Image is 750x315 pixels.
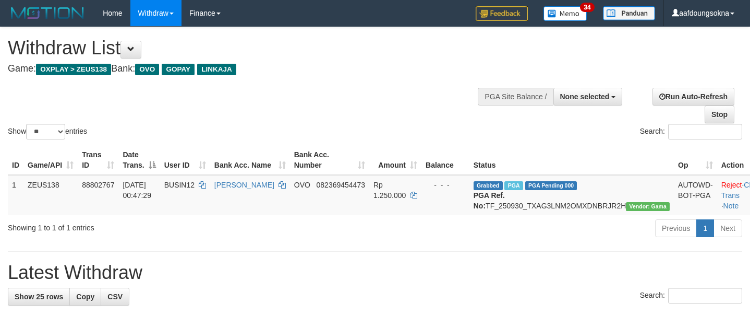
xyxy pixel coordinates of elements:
th: ID [8,145,23,175]
span: Show 25 rows [15,293,63,301]
th: Balance [421,145,469,175]
a: Run Auto-Refresh [652,88,734,106]
img: Button%20Memo.svg [543,6,587,21]
a: [PERSON_NAME] [214,181,274,189]
th: Game/API: activate to sort column ascending [23,145,78,175]
label: Search: [640,124,742,139]
a: Reject [721,181,742,189]
span: 34 [580,3,594,12]
span: OVO [294,181,310,189]
label: Show entries [8,124,87,139]
a: Show 25 rows [8,288,70,306]
th: User ID: activate to sort column ascending [160,145,210,175]
span: Grabbed [474,181,503,190]
a: Stop [705,106,734,123]
a: Note [723,202,739,210]
span: OXPLAY > ZEUS138 [36,64,111,75]
div: - - - [426,180,465,190]
th: Bank Acc. Name: activate to sort column ascending [210,145,290,175]
a: Next [713,219,742,237]
span: CSV [107,293,123,301]
span: Rp 1.250.000 [373,181,406,200]
img: MOTION_logo.png [8,5,87,21]
img: panduan.png [603,6,655,20]
span: GOPAY [162,64,195,75]
select: Showentries [26,124,65,139]
th: Bank Acc. Number: activate to sort column ascending [290,145,369,175]
th: Amount: activate to sort column ascending [369,145,421,175]
input: Search: [668,288,742,304]
h1: Withdraw List [8,38,490,59]
span: None selected [560,92,610,101]
button: None selected [553,88,623,106]
a: Previous [655,219,697,237]
a: 1 [696,219,714,237]
th: Trans ID: activate to sort column ascending [78,145,118,175]
span: OVO [135,64,159,75]
td: 1 [8,175,23,215]
h4: Game: Bank: [8,64,490,74]
span: PGA Pending [525,181,577,190]
span: Copy 082369454473 to clipboard [317,181,365,189]
label: Search: [640,288,742,304]
span: Copy [76,293,94,301]
td: AUTOWD-BOT-PGA [674,175,717,215]
th: Status [469,145,674,175]
a: CSV [101,288,129,306]
h1: Latest Withdraw [8,262,742,283]
input: Search: [668,124,742,139]
span: 88802767 [82,181,114,189]
a: Copy [69,288,101,306]
div: PGA Site Balance / [478,88,553,106]
b: PGA Ref. No: [474,191,505,210]
span: Marked by aafsreyleap [504,181,523,190]
span: Vendor URL: https://trx31.1velocity.biz [626,202,670,211]
img: Feedback.jpg [476,6,528,21]
td: ZEUS138 [23,175,78,215]
div: Showing 1 to 1 of 1 entries [8,218,305,233]
span: LINKAJA [197,64,236,75]
th: Op: activate to sort column ascending [674,145,717,175]
td: TF_250930_TXAG3LNM2OMXDNBRJR2H [469,175,674,215]
span: [DATE] 00:47:29 [123,181,151,200]
th: Date Trans.: activate to sort column descending [118,145,160,175]
span: BUSIN12 [164,181,195,189]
